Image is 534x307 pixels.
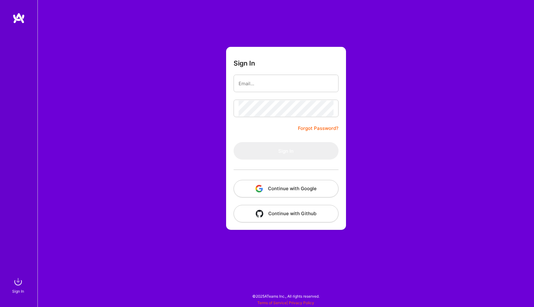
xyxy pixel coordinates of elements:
[12,12,25,24] img: logo
[12,288,24,295] div: Sign In
[12,275,24,288] img: sign in
[257,300,287,305] a: Terms of Service
[289,300,314,305] a: Privacy Policy
[13,275,24,295] a: sign inSign In
[256,210,263,217] img: icon
[234,142,339,160] button: Sign In
[234,180,339,197] button: Continue with Google
[234,205,339,222] button: Continue with Github
[37,288,534,304] div: © 2025 ATeams Inc., All rights reserved.
[257,300,314,305] span: |
[239,76,334,92] input: Email...
[234,59,255,67] h3: Sign In
[298,125,339,132] a: Forgot Password?
[255,185,263,192] img: icon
